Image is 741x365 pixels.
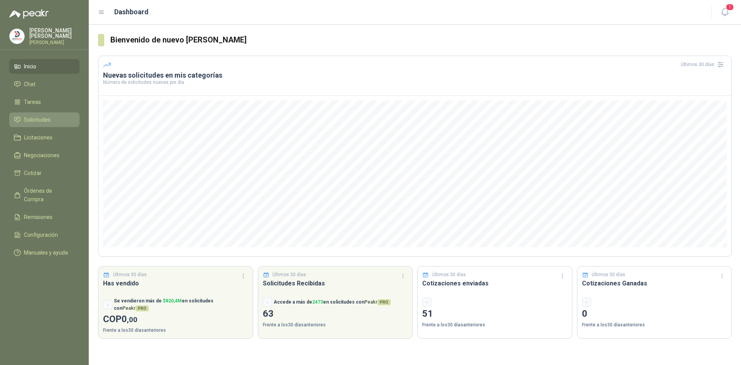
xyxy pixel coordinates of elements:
a: Remisiones [9,210,80,224]
span: Chat [24,80,36,88]
div: - [103,300,112,309]
span: Remisiones [24,213,52,221]
span: Cotizar [24,169,42,177]
p: Número de solicitudes nuevas por día [103,80,727,85]
span: Órdenes de Compra [24,187,72,204]
a: Solicitudes [9,112,80,127]
a: Manuales y ayuda [9,245,80,260]
div: Últimos 30 días [681,58,727,71]
p: 0 [582,307,727,321]
p: Accede a más de en solicitudes con [274,299,391,306]
h3: Nuevas solicitudes en mis categorías [103,71,727,80]
p: Frente a los 30 días anteriores [422,321,567,329]
p: Frente a los 30 días anteriores [582,321,727,329]
p: 51 [422,307,567,321]
span: 0 [122,314,137,324]
span: Inicio [24,62,36,71]
p: Se vendieron más de en solicitudes con [114,297,248,312]
p: 63 [263,307,408,321]
a: Órdenes de Compra [9,183,80,207]
span: $ 820,4M [163,298,182,304]
span: Tareas [24,98,41,106]
h3: Cotizaciones enviadas [422,278,567,288]
span: PRO [377,299,391,305]
p: Últimos 30 días [113,271,147,278]
h3: Has vendido [103,278,248,288]
h3: Bienvenido de nuevo [PERSON_NAME] [110,34,732,46]
span: ,00 [127,315,137,324]
span: Peakr [122,306,149,311]
a: Configuración [9,227,80,242]
span: Configuración [24,231,58,239]
span: Negociaciones [24,151,59,160]
span: Solicitudes [24,115,51,124]
p: [PERSON_NAME] [29,40,80,45]
span: Peakr [364,299,391,305]
button: 1 [718,5,732,19]
a: Licitaciones [9,130,80,145]
p: Últimos 30 días [272,271,306,278]
div: - [263,297,272,307]
p: Últimos 30 días [432,271,466,278]
h1: Dashboard [114,7,149,17]
span: 1 [726,3,734,11]
p: Últimos 30 días [592,271,625,278]
a: Inicio [9,59,80,74]
a: Tareas [9,95,80,109]
span: Manuales y ayuda [24,248,68,257]
a: Cotizar [9,166,80,180]
a: Negociaciones [9,148,80,163]
span: Licitaciones [24,133,52,142]
div: - [582,297,591,307]
a: Chat [9,77,80,92]
img: Logo peakr [9,9,49,19]
div: - [422,297,431,307]
p: [PERSON_NAME] [PERSON_NAME] [29,28,80,39]
p: Frente a los 30 días anteriores [263,321,408,329]
h3: Cotizaciones Ganadas [582,278,727,288]
h3: Solicitudes Recibidas [263,278,408,288]
span: PRO [135,306,149,311]
p: Frente a los 30 días anteriores [103,327,248,334]
p: COP [103,312,248,327]
span: 2473 [312,299,323,305]
img: Company Logo [10,29,24,44]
